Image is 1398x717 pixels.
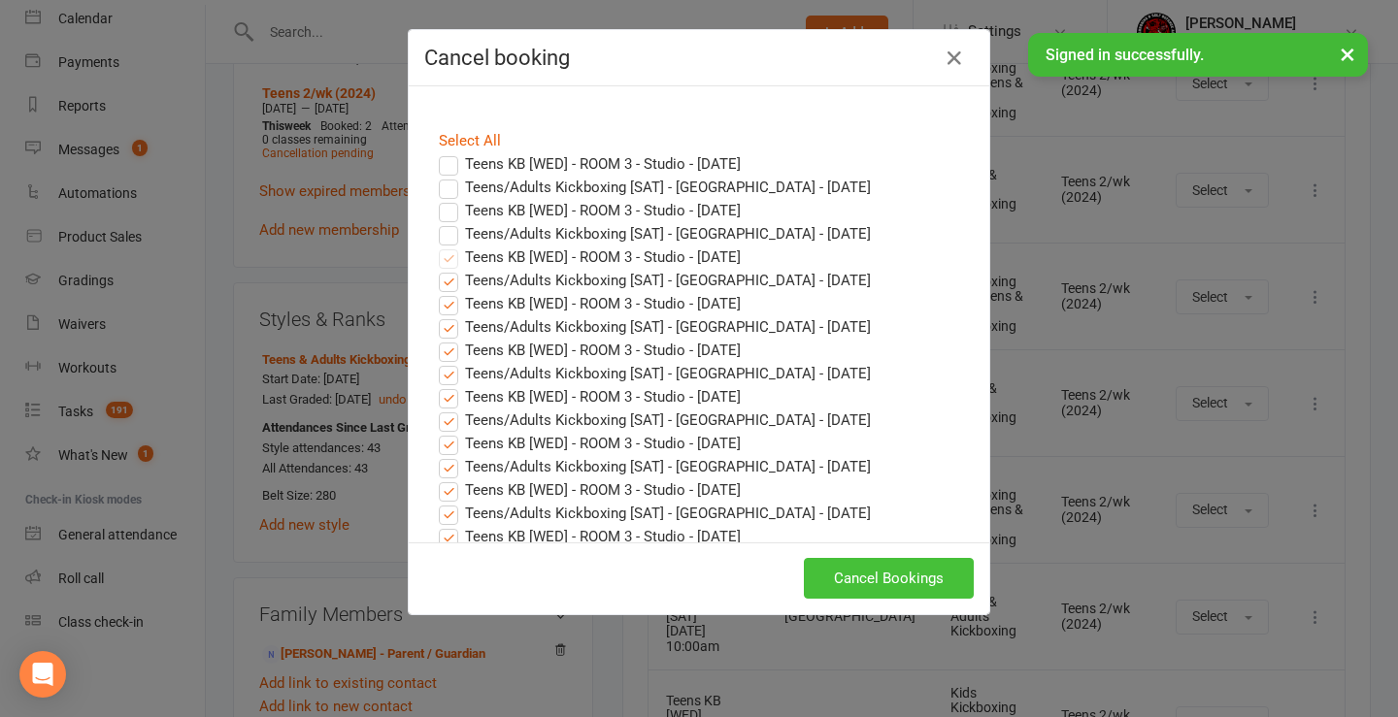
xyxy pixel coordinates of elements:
label: Teens/Adults Kickboxing [SAT] - [GEOGRAPHIC_DATA] - [DATE] [439,176,871,199]
label: Teens/Adults Kickboxing [SAT] - [GEOGRAPHIC_DATA] - [DATE] [439,315,871,339]
span: Signed in successfully. [1046,46,1204,64]
label: Teens/Adults Kickboxing [SAT] - [GEOGRAPHIC_DATA] - [DATE] [439,362,871,385]
label: Teens/Adults Kickboxing [SAT] - [GEOGRAPHIC_DATA] - [DATE] [439,222,871,245]
label: Teens KB [WED] - ROOM 3 - Studio - [DATE] [439,152,741,176]
label: Teens KB [WED] - ROOM 3 - Studio - [DATE] [439,478,741,502]
label: Teens KB [WED] - ROOM 3 - Studio - [DATE] [439,245,741,269]
label: Teens/Adults Kickboxing [SAT] - [GEOGRAPHIC_DATA] - [DATE] [439,455,871,478]
label: Teens KB [WED] - ROOM 3 - Studio - [DATE] [439,385,741,408]
a: Select All [439,132,501,149]
label: Teens KB [WED] - ROOM 3 - Studio - [DATE] [439,525,741,548]
label: Teens/Adults Kickboxing [SAT] - [GEOGRAPHIC_DATA] - [DATE] [439,502,871,525]
button: Cancel Bookings [804,558,974,599]
label: Teens KB [WED] - ROOM 3 - Studio - [DATE] [439,339,741,362]
label: Teens KB [WED] - ROOM 3 - Studio - [DATE] [439,199,741,222]
label: Teens/Adults Kickboxing [SAT] - [GEOGRAPHIC_DATA] - [DATE] [439,269,871,292]
label: Teens KB [WED] - ROOM 3 - Studio - [DATE] [439,292,741,315]
label: Teens KB [WED] - ROOM 3 - Studio - [DATE] [439,432,741,455]
div: Open Intercom Messenger [19,651,66,698]
button: × [1330,33,1365,75]
label: Teens/Adults Kickboxing [SAT] - [GEOGRAPHIC_DATA] - [DATE] [439,408,871,432]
